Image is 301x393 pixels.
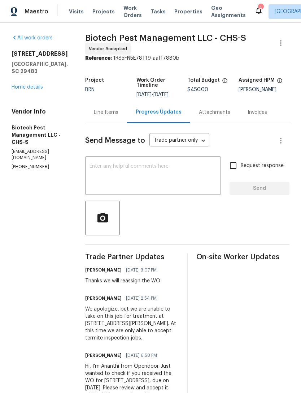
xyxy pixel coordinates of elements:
span: Geo Assignments [211,4,246,19]
div: Line Items [94,109,118,116]
span: Vendor Accepted [89,45,130,52]
h5: Biotech Pest Management LLC - CHS-S [12,124,68,146]
h4: Vendor Info [12,108,68,115]
span: Properties [174,8,202,15]
span: Request response [241,162,284,170]
span: [DATE] 2:54 PM [126,295,157,302]
div: Invoices [248,109,267,116]
span: [DATE] [136,92,152,97]
div: Trade partner only [149,135,209,147]
div: Attachments [199,109,230,116]
span: [DATE] 6:58 PM [126,352,157,359]
div: We apologize, but we are unable to take on this job for treatment at [STREET_ADDRESS][PERSON_NAME... [85,306,178,342]
div: Thanks we will reassign the WO [85,277,161,285]
span: Tasks [150,9,166,14]
h5: Work Order Timeline [136,78,188,88]
h6: [PERSON_NAME] [85,352,122,359]
span: The hpm assigned to this work order. [277,78,283,87]
span: $450.00 [187,87,208,92]
h6: [PERSON_NAME] [85,295,122,302]
h5: Assigned HPM [239,78,275,83]
a: All work orders [12,35,53,40]
h5: Total Budget [187,78,220,83]
span: [DATE] 3:07 PM [126,266,157,274]
h5: [GEOGRAPHIC_DATA], SC 29483 [12,60,68,75]
a: Home details [12,85,43,90]
div: 4 [258,4,263,12]
span: Biotech Pest Management LLC - CHS-S [85,34,246,42]
h2: [STREET_ADDRESS] [12,50,68,57]
span: Work Orders [123,4,142,19]
p: [PHONE_NUMBER] [12,164,68,170]
span: On-site Worker Updates [196,253,289,261]
span: [DATE] [153,92,169,97]
span: Send Message to [85,137,145,144]
span: Trade Partner Updates [85,253,178,261]
span: BRN [85,87,95,92]
h5: Project [85,78,104,83]
div: 1RS5FN5E78T19-aaf17880b [85,55,289,62]
span: Maestro [25,8,48,15]
span: The total cost of line items that have been proposed by Opendoor. This sum includes line items th... [222,78,228,87]
p: [EMAIL_ADDRESS][DOMAIN_NAME] [12,149,68,161]
span: Visits [69,8,84,15]
h6: [PERSON_NAME] [85,266,122,274]
span: Projects [92,8,115,15]
div: [PERSON_NAME] [239,87,290,92]
b: Reference: [85,56,112,61]
div: Progress Updates [136,108,182,116]
span: - [136,92,169,97]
